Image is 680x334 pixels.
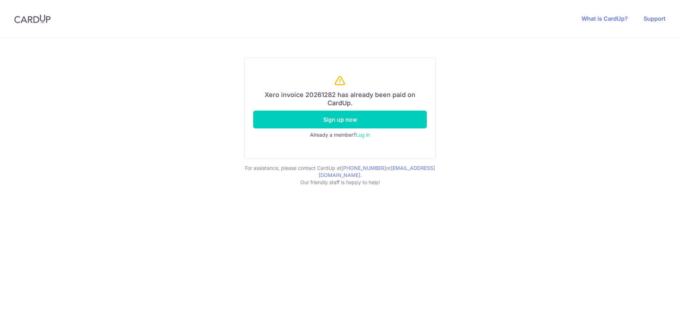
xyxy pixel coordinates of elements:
p: For assistance, please contact CardUp at or . [244,165,436,179]
a: What is CardUp? [581,15,628,22]
p: Our friendly staff is happy to help! [244,179,436,186]
img: CardUp Logo [14,15,51,23]
a: Support [644,15,666,22]
div: Already a member? [253,131,427,138]
a: [PHONE_NUMBER] [341,165,386,171]
a: Log in [356,132,370,138]
a: Sign up now [253,111,427,128]
h6: Xero invoice 20261282 has already been paid on CardUp. [253,91,427,107]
